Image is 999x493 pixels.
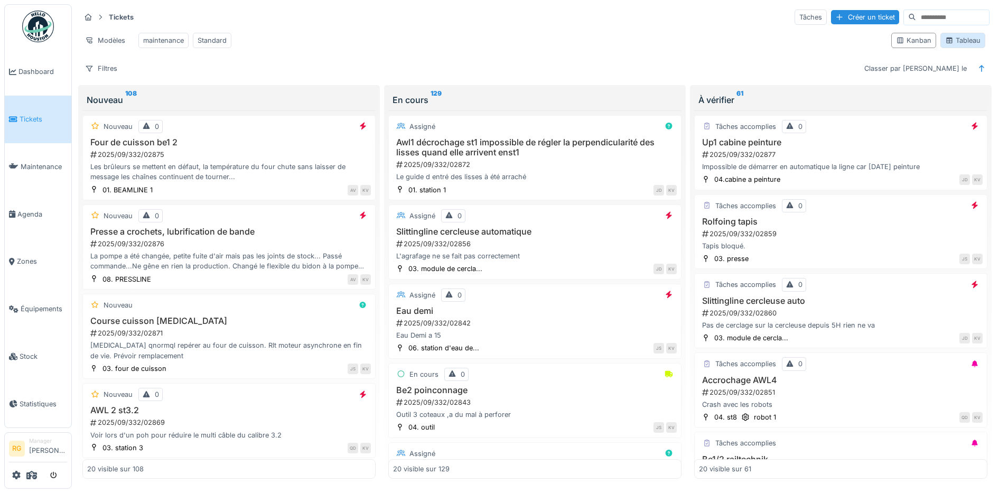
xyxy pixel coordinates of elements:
div: 04.cabine a peinture [714,174,780,184]
div: KV [972,174,983,185]
div: KV [666,264,677,274]
div: 03. module de cercla... [408,264,482,274]
div: AV [348,274,358,285]
div: JS [348,364,358,374]
div: 0 [798,359,802,369]
div: Tableau [945,35,981,45]
div: 01. BEAMLINE 1 [102,185,153,195]
div: 20 visible sur 61 [699,464,751,474]
div: Tapis bloqué. [699,241,983,251]
div: Voir lors d'un poh pour réduire le multi câble du calibre 3.2 [87,430,371,440]
div: KV [360,364,371,374]
div: KV [972,412,983,423]
div: AV [348,185,358,196]
div: KV [666,422,677,433]
div: Manager [29,437,67,445]
div: 20 visible sur 129 [393,464,450,474]
div: KV [666,343,677,354]
div: 2025/09/332/02872 [395,160,677,170]
h3: Presse a crochets, lubrification de bande [87,227,371,237]
h3: Eau demi [393,306,677,316]
div: 03. module de cercla... [714,333,788,343]
div: Kanban [896,35,931,45]
a: Tickets [5,96,71,143]
li: [PERSON_NAME] [29,437,67,460]
div: 06. station d'eau de... [408,343,479,353]
div: maintenance [143,35,184,45]
div: 2025/09/332/02851 [701,387,983,397]
div: En cours [409,369,438,379]
div: 0 [798,122,802,132]
div: Tâches accomplies [715,438,776,448]
div: 04. st8 [714,412,737,422]
div: Tâches accomplies [715,201,776,211]
a: Statistiques [5,380,71,427]
div: Crash avec les robots [699,399,983,410]
div: 2025/09/332/02869 [89,417,371,427]
span: Zones [17,256,67,266]
span: Stock [20,351,67,361]
div: Nouveau [87,94,371,106]
div: JS [959,254,970,264]
div: 0 [155,122,159,132]
div: Tâches accomplies [715,280,776,290]
div: 2025/09/332/02876 [89,239,371,249]
div: À vérifier [698,94,983,106]
div: 0 [461,369,465,379]
div: Tâches accomplies [715,359,776,369]
div: Assigné [409,211,435,221]
div: KV [666,185,677,196]
div: 2025/09/332/02856 [395,239,677,249]
h3: AWL 2 st3.2 [87,405,371,415]
h3: Four de cuisson be1 2 [87,137,371,147]
div: Nouveau [104,211,133,221]
div: 0 [798,280,802,290]
div: L'agrafage ne se fait pas correctement [393,251,677,261]
div: 0 [458,290,462,300]
div: robot 1 [754,412,776,422]
h3: Course cuisson [MEDICAL_DATA] [87,316,371,326]
div: En cours [393,94,677,106]
div: Nouveau [104,300,133,310]
div: 2025/09/332/02877 [701,150,983,160]
div: 0 [798,201,802,211]
h3: Rolfoing tapis [699,217,983,227]
div: Créer un ticket [831,10,899,24]
div: 20 visible sur 108 [87,464,144,474]
div: Standard [198,35,227,45]
div: 0 [155,389,159,399]
span: Tickets [20,114,67,124]
h3: Awl1 décrochage st1 impossible de régler la perpendicularité des lisses quand elle arrivent enst1 [393,137,677,157]
div: KV [360,185,371,196]
div: KV [360,443,371,453]
span: Statistiques [20,399,67,409]
div: Assigné [409,449,435,459]
a: Dashboard [5,48,71,96]
div: 2025/09/332/02842 [395,318,677,328]
strong: Tickets [105,12,138,22]
div: Tâches accomplies [715,122,776,132]
span: Dashboard [18,67,67,77]
div: Les brûleurs se mettent en défaut, la température du four chute sans laisser de message les chaîn... [87,162,371,182]
a: Maintenance [5,143,71,191]
a: Équipements [5,285,71,333]
a: Zones [5,238,71,285]
div: 03. station 3 [102,443,143,453]
div: JS [653,343,664,354]
div: 2025/09/332/02875 [89,150,371,160]
div: JS [653,422,664,433]
div: Tâches [795,10,827,25]
div: JD [959,174,970,185]
div: Modèles [80,33,130,48]
a: Stock [5,333,71,380]
li: RG [9,441,25,457]
div: Nouveau [104,389,133,399]
h3: Be1/2 railtechnik [699,454,983,464]
div: Outil 3 coteaux ,a du mal à perforer [393,410,677,420]
div: 08. PRESSLINE [102,274,151,284]
div: La pompe a été changée, petite fuite d'air mais pas les joints de stock... Passé commande...Ne gê... [87,251,371,271]
div: Assigné [409,290,435,300]
img: Badge_color-CXgf-gQk.svg [22,11,54,42]
h3: Be2 poinconnage [393,385,677,395]
div: 01. station 1 [408,185,446,195]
